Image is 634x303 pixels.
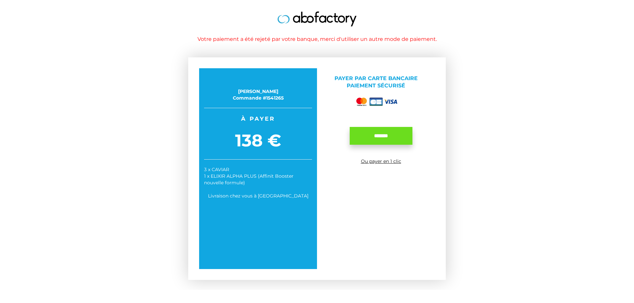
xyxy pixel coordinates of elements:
[370,98,383,106] img: cb.png
[204,88,312,95] div: [PERSON_NAME]
[204,115,312,123] span: À payer
[204,193,312,199] div: Livraison chez vous à [GEOGRAPHIC_DATA]
[384,100,397,104] img: visa.png
[277,12,357,26] img: logo.jpg
[204,166,312,186] div: 3 x CAVIAR 1 x ELIXIR ALPHA PLUS (Affinit Booster nouvelle formule)
[129,36,505,42] h1: Votre paiement a été rejeté par votre banque, merci d'utiliser un autre mode de paiement.
[361,158,401,164] a: Ou payer en 1 clic
[347,82,405,89] span: Paiement sécurisé
[322,75,430,90] p: Payer par Carte bancaire
[204,129,312,153] span: 138 €
[355,96,368,107] img: mastercard.png
[204,95,312,101] div: Commande #1541265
